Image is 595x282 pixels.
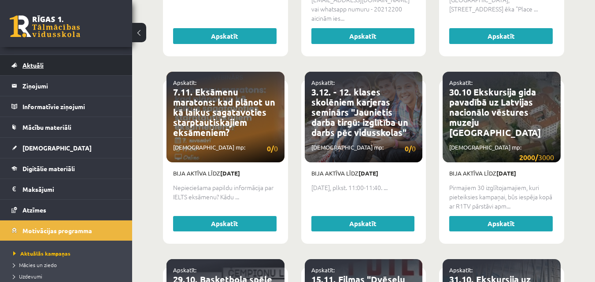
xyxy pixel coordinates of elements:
strong: [DATE] [358,169,378,177]
a: 7.11. Eksāmenu maratons: kad plānot un kā laikus sagatavoties starptautiskajiem eksāmeniem? [173,86,275,138]
a: Apskatīt [311,28,415,44]
a: Apskatīt: [449,79,473,86]
span: 0 [405,143,416,154]
legend: Ziņojumi [22,76,121,96]
p: [DEMOGRAPHIC_DATA] mp: [311,143,416,154]
p: [DEMOGRAPHIC_DATA] mp: [449,143,554,163]
span: 0 [267,143,278,154]
p: Bija aktīva līdz [173,169,278,178]
a: 3.12. - 12. klases skolēniem karjeras seminārs "Jaunietis darba tirgū: izglītība un darbs pēc vid... [311,86,408,138]
a: Apskatīt: [173,266,196,274]
span: 3000 [519,152,554,163]
a: Apskatīt [173,28,277,44]
legend: Informatīvie ziņojumi [22,96,121,117]
a: Apskatīt: [173,79,196,86]
a: Apskatīt [449,28,553,44]
a: Apskatīt [449,216,553,232]
strong: 0/ [405,144,412,153]
a: Apskatīt [311,216,415,232]
a: Aktuāli [11,55,121,75]
a: Apskatīt: [449,266,473,274]
span: Mācies un ziedo [13,261,57,268]
strong: [DATE] [220,169,240,177]
a: Apskatīt: [311,266,335,274]
span: Digitālie materiāli [22,165,75,172]
span: Uzdevumi [13,273,42,280]
span: Nepieciešama papildu informācija par IELTS eksāmenu? Kādu ... [173,183,273,201]
a: Maksājumi [11,179,121,199]
span: [DEMOGRAPHIC_DATA] [22,144,92,152]
a: Atzīmes [11,200,121,220]
a: Aktuālās kampaņas [13,249,123,257]
a: Apskatīt: [311,79,335,86]
strong: [DATE] [496,169,516,177]
span: Motivācijas programma [22,227,92,234]
span: Atzīmes [22,206,46,214]
p: [DEMOGRAPHIC_DATA] mp: [173,143,278,154]
legend: Maksājumi [22,179,121,199]
a: Digitālie materiāli [11,158,121,179]
a: Motivācijas programma [11,220,121,241]
a: 30.10 Ekskursija gida pavadībā uz Latvijas nacionālo vēstures muzeju [GEOGRAPHIC_DATA] [449,86,541,138]
a: Mācies un ziedo [13,261,123,269]
p: [DATE], plkst. 11:00-11:40. ... [311,183,416,192]
a: [DEMOGRAPHIC_DATA] [11,138,121,158]
a: Ziņojumi [11,76,121,96]
a: Mācību materiāli [11,117,121,137]
a: Uzdevumi [13,272,123,280]
p: Bija aktīva līdz [311,169,416,178]
span: Mācību materiāli [22,123,71,131]
a: Informatīvie ziņojumi [11,96,121,117]
span: Aktuālās kampaņas [13,250,70,257]
p: Pirmajiem 30 izglītojamajiem, kuri pieteiksies kampaņai, būs iespēja kopā ar R1TV pārstāvi apm... [449,183,554,211]
strong: 2000/ [519,153,538,162]
a: Rīgas 1. Tālmācības vidusskola [10,15,80,37]
p: Bija aktīva līdz [449,169,554,178]
span: Aktuāli [22,61,44,69]
a: Apskatīt [173,216,277,232]
strong: 0/ [267,144,274,153]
